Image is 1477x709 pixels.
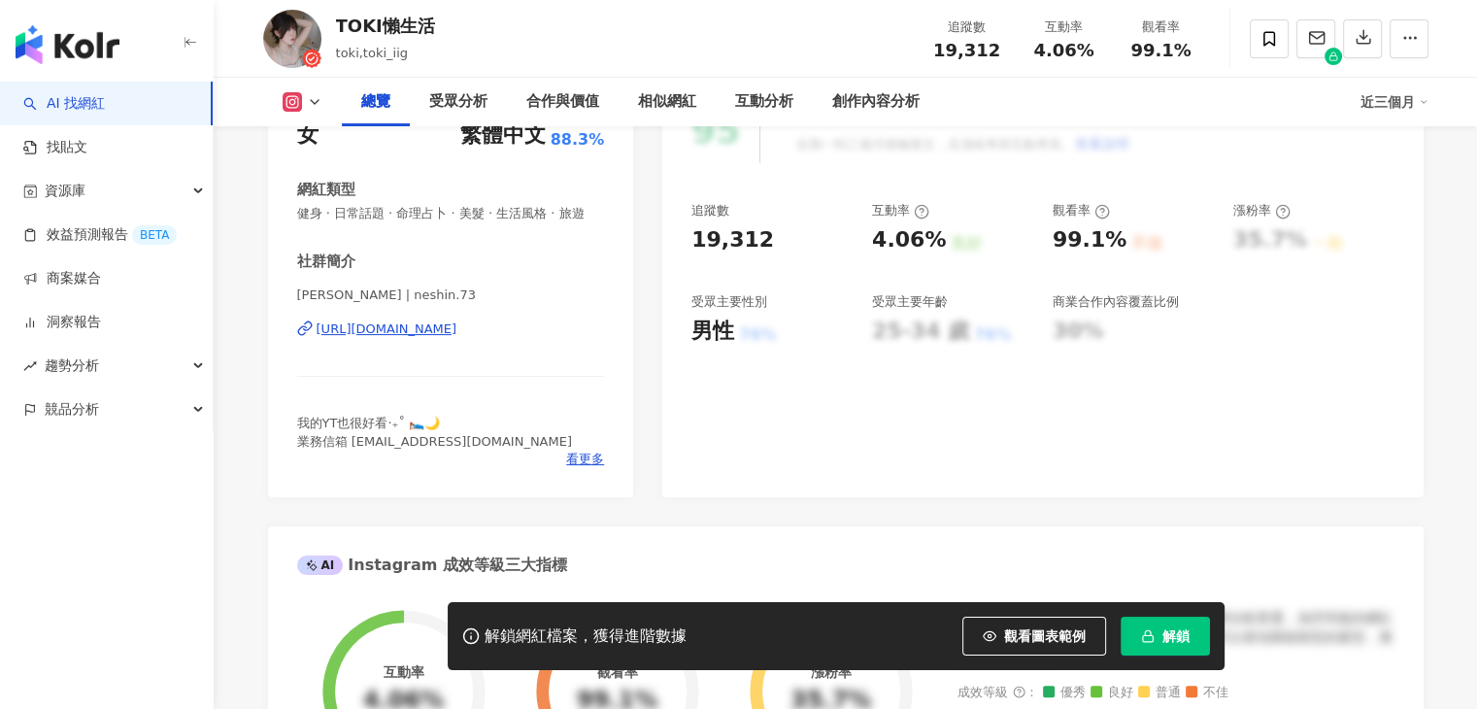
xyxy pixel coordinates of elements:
[691,225,774,255] div: 19,312
[566,451,604,468] span: 看更多
[962,617,1106,656] button: 觀看圖表範例
[691,202,729,219] div: 追蹤數
[23,225,177,245] a: 效益預測報告BETA
[297,180,355,200] div: 網紅類型
[526,90,599,114] div: 合作與價值
[297,120,319,151] div: 女
[1033,41,1093,60] span: 4.06%
[16,25,119,64] img: logo
[810,664,851,680] div: 漲粉率
[638,90,696,114] div: 相似網紅
[551,129,605,151] span: 88.3%
[957,686,1394,700] div: 成效等級 ：
[1053,293,1179,311] div: 商業合作內容覆蓋比例
[872,202,929,219] div: 互動率
[297,287,605,304] span: [PERSON_NAME] | neshin.73
[1027,17,1101,37] div: 互動率
[383,664,423,680] div: 互動率
[317,321,457,338] div: [URL][DOMAIN_NAME]
[336,46,409,60] span: toki,toki_iig
[297,416,572,448] span: 我的YT也很好看·₊˚ 🛌🌙 業務信箱 [EMAIL_ADDRESS][DOMAIN_NAME]
[691,293,767,311] div: 受眾主要性別
[1043,686,1086,700] span: 優秀
[596,664,637,680] div: 觀看率
[297,205,605,222] span: 健身 · 日常話題 · 命理占卜 · 美髮 · 生活風格 · 旅遊
[23,94,105,114] a: searchAI 找網紅
[297,556,344,575] div: AI
[1004,628,1086,644] span: 觀看圖表範例
[1053,202,1110,219] div: 觀看率
[23,138,87,157] a: 找貼文
[1186,686,1228,700] span: 不佳
[832,90,920,114] div: 創作內容分析
[1233,202,1291,219] div: 漲粉率
[872,293,948,311] div: 受眾主要年齡
[460,120,546,151] div: 繁體中文
[429,90,487,114] div: 受眾分析
[23,313,101,332] a: 洞察報告
[336,14,435,38] div: TOKI懶生活
[1360,86,1428,118] div: 近三個月
[1053,225,1126,255] div: 99.1%
[735,90,793,114] div: 互動分析
[872,225,946,255] div: 4.06%
[263,10,321,68] img: KOL Avatar
[45,344,99,388] span: 趨勢分析
[297,252,355,272] div: 社群簡介
[933,40,1000,60] span: 19,312
[297,321,605,338] a: [URL][DOMAIN_NAME]
[1121,617,1210,656] button: 解鎖
[1125,17,1198,37] div: 觀看率
[45,169,85,213] span: 資源庫
[23,269,101,288] a: 商案媒合
[45,388,99,431] span: 競品分析
[1162,628,1190,644] span: 解鎖
[691,317,734,347] div: 男性
[1091,686,1133,700] span: 良好
[297,555,567,576] div: Instagram 成效等級三大指標
[930,17,1004,37] div: 追蹤數
[1138,686,1181,700] span: 普通
[361,90,390,114] div: 總覽
[1130,41,1191,60] span: 99.1%
[23,359,37,373] span: rise
[485,626,687,647] div: 解鎖網紅檔案，獲得進階數據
